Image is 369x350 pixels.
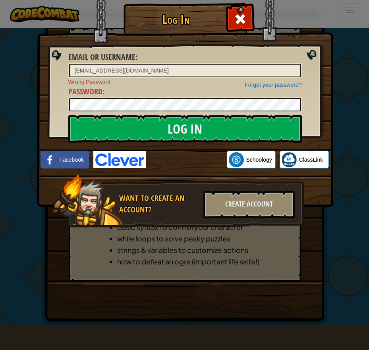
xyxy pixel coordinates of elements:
[68,115,302,143] input: Log In
[282,152,297,167] img: classlink-logo-small.png
[68,52,135,62] span: Email or Username
[299,156,323,164] span: ClassLink
[68,86,102,97] span: Password
[93,151,147,168] img: clever-logo-blue.png
[245,82,301,88] a: Forgot your password?
[60,156,84,164] span: Facebook
[43,152,58,167] img: facebook_small.png
[68,86,104,98] label: :
[246,156,272,164] span: Schoology
[68,52,137,63] label: :
[229,152,244,167] img: schoology.png
[126,12,227,26] h1: Log In
[68,78,302,86] span: Wrong Password
[203,191,295,218] div: Create Account
[146,151,227,168] iframe: Sign in with Google Button
[119,193,199,215] div: Want to create an account?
